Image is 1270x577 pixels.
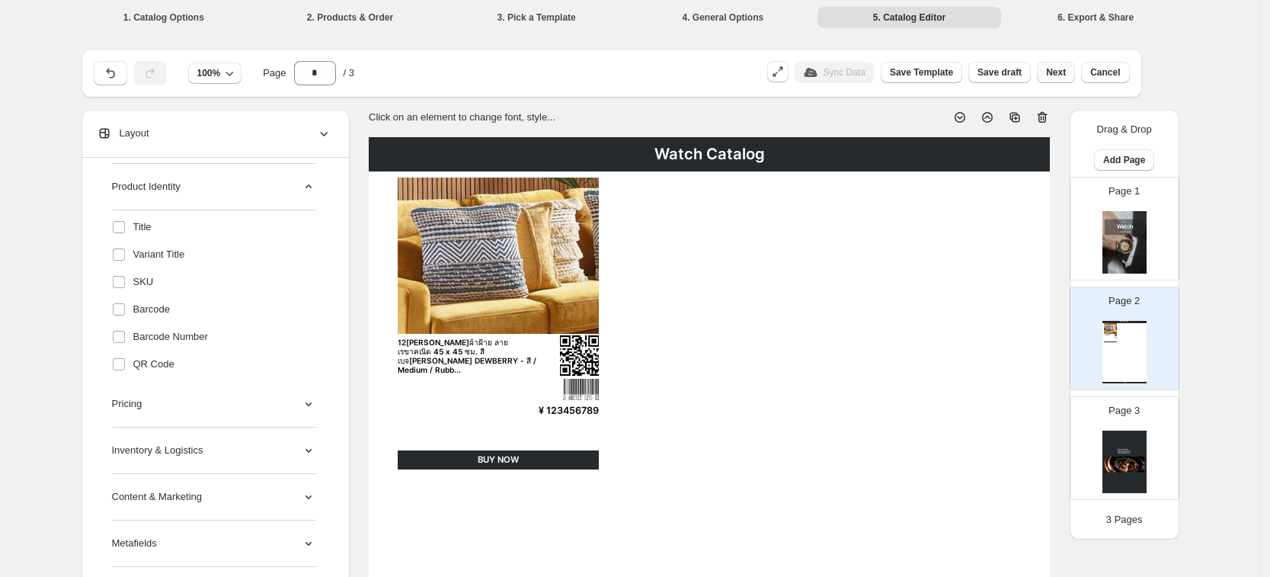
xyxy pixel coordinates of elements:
img: qrcode [1115,334,1117,336]
button: Save draft [968,62,1031,83]
span: 100% [197,67,221,79]
img: primaryImage [398,178,599,334]
p: Page 2 [1108,293,1140,309]
img: barcode [1115,337,1117,338]
img: barcode [563,378,599,400]
span: SKU [133,274,154,290]
div: 12[PERSON_NAME]ผ้าฝ้าย ลายเรขาคณิต 45 x 45 ซม. สีเบจ[PERSON_NAME] DEWBERRY - สี / Medium / Rubb... [398,338,537,375]
p: Content & Marketing [112,489,203,505]
button: Next [1037,62,1075,83]
button: 100% [188,63,242,84]
div: BUY NOW [398,450,599,470]
span: Title [133,220,152,235]
div: ¥ 123456789 [1112,338,1117,340]
p: Page 1 [1108,184,1140,199]
span: Add Page [1103,154,1145,166]
div: BUY NOW [1104,341,1117,343]
span: Variant Title [133,247,185,262]
button: Save Template [881,62,962,83]
p: Metafields [112,536,157,551]
span: Barcode [133,302,170,317]
img: cover page [1102,431,1147,493]
span: Save draft [977,66,1022,79]
p: Page 3 [1108,403,1140,418]
span: Page [263,66,286,81]
span: Cancel [1090,66,1120,79]
p: 3 Pages [1106,512,1143,527]
span: Next [1046,66,1066,79]
div: ¥ 123456789 [527,405,599,416]
div: Watch Catalog | Page undefined [1102,382,1147,383]
span: QR Code [133,357,174,372]
img: cover page [1102,211,1147,274]
p: Product Identity [112,179,181,194]
div: Watch Catalog [369,137,1050,171]
div: 12[PERSON_NAME]ผ้าฝ้าย ลายเรขาคณิต 45 x 45 ซม. สีเบจ[PERSON_NAME] DEWBERRY - สี / Medium / Rubb... [1104,334,1113,335]
span: Layout [97,126,149,141]
div: Page 1cover page [1070,177,1179,280]
button: Add Page [1094,149,1154,171]
p: Click on an element to change font, style... [369,110,555,125]
span: Barcode Number [133,329,208,345]
p: Inventory & Logistics [112,443,203,458]
div: Watch Catalog [1102,321,1147,323]
img: primaryImage [1104,323,1117,333]
button: Cancel [1081,62,1129,83]
span: Save Template [890,66,953,79]
img: qrcode [560,335,599,376]
div: Page 3cover page [1070,396,1179,500]
p: Pricing [112,396,142,412]
span: / 3 [344,66,354,81]
p: Drag & Drop [1097,122,1152,137]
div: Page 2Watch CatalogprimaryImageqrcodebarcode12[PERSON_NAME]ผ้าฝ้าย ลายเรขาคณิต 45 x 45 ซม. สีเบจ[... [1070,287,1179,390]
